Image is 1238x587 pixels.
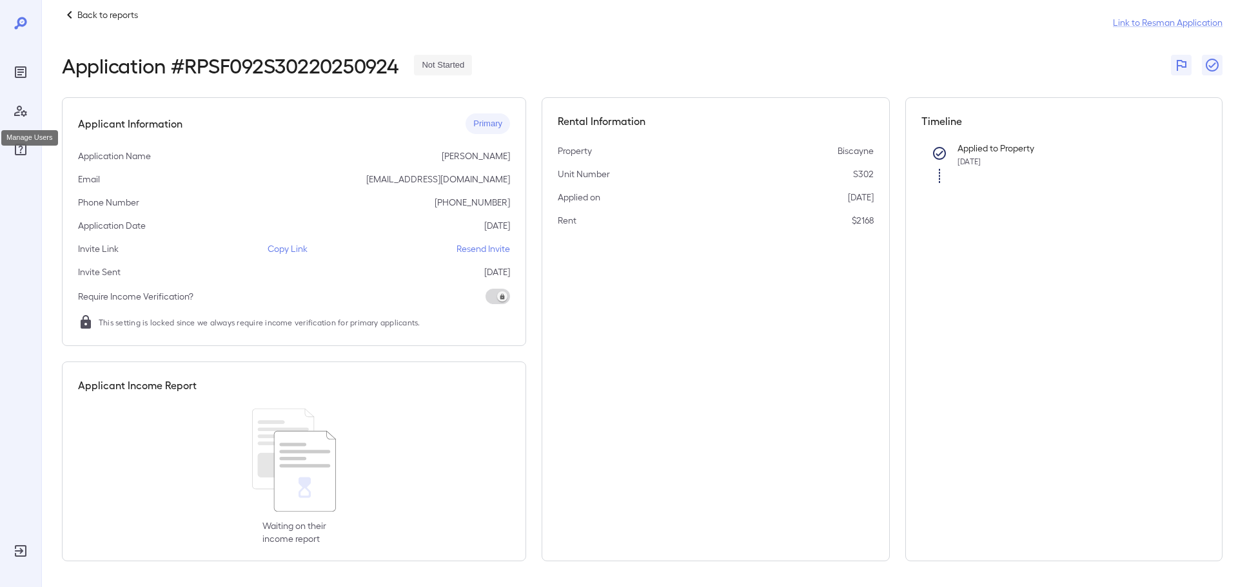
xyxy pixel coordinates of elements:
[958,157,981,166] span: [DATE]
[10,541,31,561] div: Log Out
[78,378,197,393] h5: Applicant Income Report
[1171,55,1192,75] button: Flag Report
[1202,55,1223,75] button: Close Report
[10,101,31,121] div: Manage Users
[921,113,1206,129] h5: Timeline
[10,62,31,82] div: Reports
[442,149,510,162] p: [PERSON_NAME]
[838,144,874,157] p: Biscayne
[558,168,610,180] p: Unit Number
[78,290,193,303] p: Require Income Verification?
[466,118,510,130] span: Primary
[78,219,146,232] p: Application Date
[435,196,510,209] p: [PHONE_NUMBER]
[558,113,874,129] h5: Rental Information
[78,149,151,162] p: Application Name
[1,130,58,146] div: Manage Users
[62,53,398,77] h2: Application # RPSF092S30220250924
[558,214,576,227] p: Rent
[484,265,510,278] p: [DATE]
[78,265,121,278] p: Invite Sent
[852,214,874,227] p: $2168
[78,116,182,131] h5: Applicant Information
[78,196,139,209] p: Phone Number
[848,191,874,204] p: [DATE]
[366,173,510,186] p: [EMAIL_ADDRESS][DOMAIN_NAME]
[78,242,119,255] p: Invite Link
[78,173,100,186] p: Email
[558,191,600,204] p: Applied on
[262,519,326,545] p: Waiting on their income report
[558,144,592,157] p: Property
[99,316,420,329] span: This setting is locked since we always require income verification for primary applicants.
[484,219,510,232] p: [DATE]
[414,59,472,72] span: Not Started
[853,168,874,180] p: S302
[958,142,1186,155] p: Applied to Property
[268,242,308,255] p: Copy Link
[1113,16,1223,29] a: Link to Resman Application
[10,139,31,160] div: FAQ
[457,242,510,255] p: Resend Invite
[77,8,138,21] p: Back to reports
